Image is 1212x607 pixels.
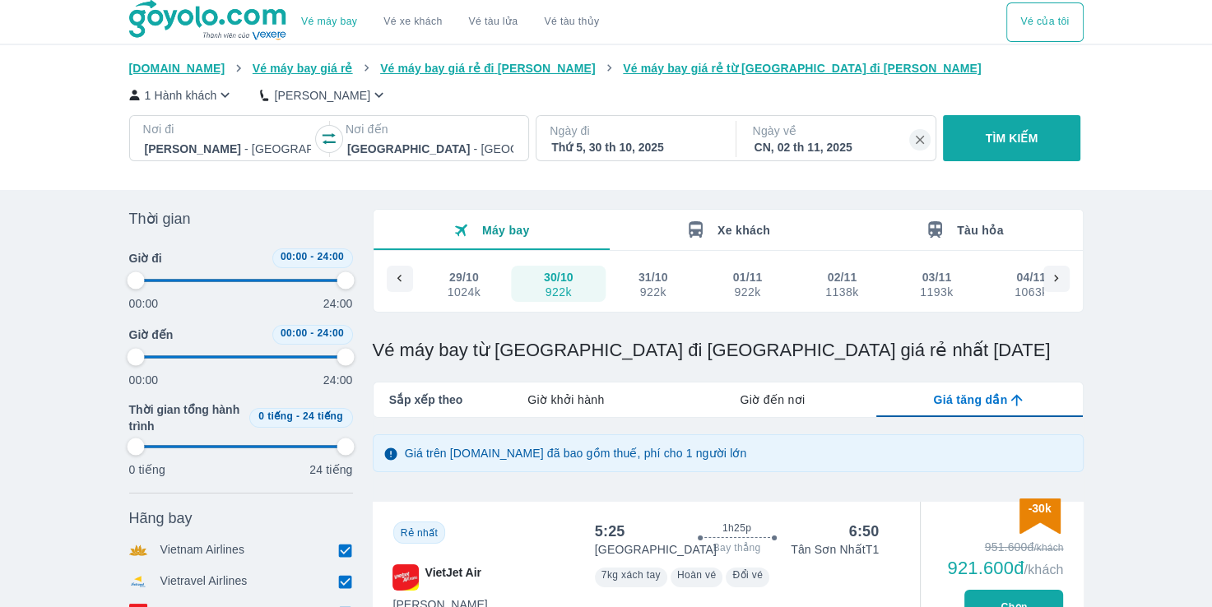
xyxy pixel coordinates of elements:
[1024,563,1063,577] span: /khách
[825,285,858,299] div: 1138k
[160,572,248,591] p: Vietravel Airlines
[732,569,763,581] span: Đổi vé
[957,224,1004,237] span: Tàu hỏa
[129,62,225,75] span: [DOMAIN_NAME]
[1016,269,1046,285] div: 04/11
[317,251,344,262] span: 24:00
[639,285,667,299] div: 922k
[462,382,1082,417] div: lab API tabs example
[933,392,1007,408] span: Giá tăng dần
[639,269,668,285] div: 31/10
[346,121,515,137] p: Nơi đến
[677,569,717,581] span: Hoàn vé
[1006,2,1083,42] button: Vé của tôi
[129,209,191,229] span: Thời gian
[527,392,604,408] span: Giờ khởi hành
[301,16,357,28] a: Vé máy bay
[425,564,481,591] span: VietJet Air
[827,269,857,285] div: 02/11
[253,62,353,75] span: Vé máy bay giá rẻ
[129,372,159,388] p: 00:00
[405,445,747,461] p: Giá trên [DOMAIN_NAME] đã bao gồm thuế, phí cho 1 người lớn
[129,60,1084,76] nav: breadcrumb
[595,541,717,558] p: [GEOGRAPHIC_DATA]
[449,269,479,285] div: 29/10
[1006,2,1083,42] div: choose transportation mode
[947,539,1063,555] div: 951.600đ
[129,295,159,312] p: 00:00
[310,251,313,262] span: -
[986,130,1038,146] p: TÌM KIẾM
[791,541,879,558] p: Tân Sơn Nhất T1
[717,224,770,237] span: Xe khách
[1015,285,1047,299] div: 1063k
[401,527,438,539] span: Rẻ nhất
[392,564,419,591] img: VJ
[595,521,625,541] div: 5:25
[309,461,352,478] p: 24 tiếng
[323,295,353,312] p: 24:00
[129,401,243,434] span: Thời gian tổng hành trình
[383,16,442,28] a: Vé xe khách
[143,121,313,137] p: Nơi đi
[753,123,922,139] p: Ngày về
[722,521,751,535] span: 1h25p
[145,87,217,104] p: 1 Hành khách
[288,2,612,42] div: choose transportation mode
[531,2,612,42] button: Vé tàu thủy
[303,410,343,422] span: 24 tiếng
[160,541,245,559] p: Vietnam Airlines
[389,392,463,408] span: Sắp xếp theo
[317,327,344,339] span: 24:00
[456,2,532,42] a: Vé tàu lửa
[623,62,982,75] span: Vé máy bay giá rẻ từ [GEOGRAPHIC_DATA] đi [PERSON_NAME]
[544,269,573,285] div: 30/10
[129,327,174,343] span: Giờ đến
[947,558,1063,578] div: 921.600đ
[732,269,762,285] div: 01/11
[482,224,530,237] span: Máy bay
[129,508,193,528] span: Hãng bay
[129,461,165,478] p: 0 tiếng
[943,115,1080,161] button: TÌM KIẾM
[849,521,880,541] div: 6:50
[447,285,480,299] div: 1024k
[129,250,162,266] span: Giờ đi
[296,410,300,422] span: -
[258,410,293,422] span: 0 tiếng
[1019,498,1061,534] img: discount
[922,269,951,285] div: 03/11
[274,87,370,104] p: [PERSON_NAME]
[550,123,719,139] p: Ngày đi
[373,339,1084,362] h1: Vé máy bay từ [GEOGRAPHIC_DATA] đi [GEOGRAPHIC_DATA] giá rẻ nhất [DATE]
[601,569,661,581] span: 7kg xách tay
[733,285,761,299] div: 922k
[281,327,308,339] span: 00:00
[260,86,388,104] button: [PERSON_NAME]
[281,251,308,262] span: 00:00
[755,139,921,155] div: CN, 02 th 11, 2025
[545,285,573,299] div: 922k
[920,285,953,299] div: 1193k
[129,86,235,104] button: 1 Hành khách
[310,327,313,339] span: -
[323,372,353,388] p: 24:00
[380,62,596,75] span: Vé máy bay giá rẻ đi [PERSON_NAME]
[551,139,717,155] div: Thứ 5, 30 th 10, 2025
[740,392,805,408] span: Giờ đến nơi
[1028,502,1051,515] span: -30k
